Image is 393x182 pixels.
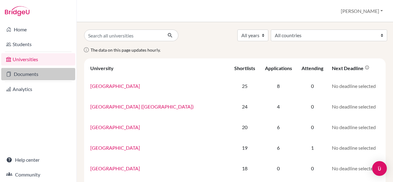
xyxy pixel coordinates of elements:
span: No deadline selected [332,145,376,151]
td: 6 [260,117,297,137]
td: 0 [260,158,297,179]
div: Attending [302,65,323,71]
a: Documents [1,68,75,80]
a: [GEOGRAPHIC_DATA] [90,124,140,130]
span: The data on this page updates hourly. [91,47,161,53]
td: 1 [297,137,328,158]
div: Open Intercom Messenger [372,161,387,176]
td: 0 [297,96,328,117]
td: 24 [230,96,260,117]
img: Bridge-U [5,6,29,16]
td: 0 [297,158,328,179]
a: [GEOGRAPHIC_DATA] [90,145,140,151]
a: Students [1,38,75,50]
input: Search all universities [84,30,162,41]
button: [PERSON_NAME] [338,5,386,17]
a: [GEOGRAPHIC_DATA] ([GEOGRAPHIC_DATA]) [90,104,194,109]
th: University [87,61,230,76]
td: 19 [230,137,260,158]
a: Universities [1,53,75,65]
div: Shortlists [234,65,255,71]
span: No deadline selected [332,83,376,89]
a: Home [1,23,75,36]
td: 18 [230,158,260,179]
span: No deadline selected [332,165,376,171]
div: Next deadline [332,65,369,71]
td: 6 [260,137,297,158]
td: 20 [230,117,260,137]
td: 0 [297,117,328,137]
td: 8 [260,76,297,96]
div: Applications [265,65,292,71]
a: Community [1,168,75,181]
span: No deadline selected [332,104,376,109]
td: 4 [260,96,297,117]
td: 25 [230,76,260,96]
td: 0 [297,76,328,96]
a: Analytics [1,83,75,95]
a: Help center [1,154,75,166]
span: No deadline selected [332,124,376,130]
a: [GEOGRAPHIC_DATA] [90,165,140,171]
a: [GEOGRAPHIC_DATA] [90,83,140,89]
